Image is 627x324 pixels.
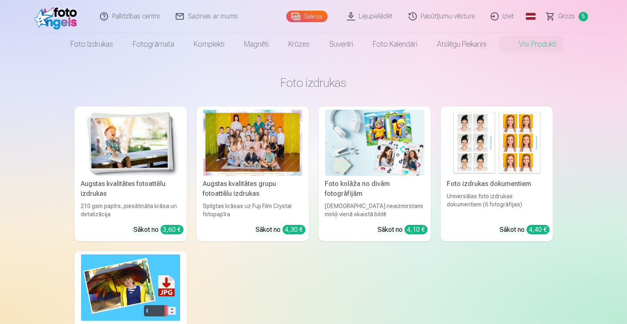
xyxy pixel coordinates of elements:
[496,33,566,56] a: Visi produkti
[34,3,81,29] img: /fa1
[447,110,546,176] img: Foto izdrukas dokumentiem
[75,106,187,241] a: Augstas kvalitātes fotoattēlu izdrukasAugstas kvalitātes fotoattēlu izdrukas210 gsm papīrs, piesā...
[444,192,550,218] div: Universālas foto izdrukas dokumentiem (6 fotogrāfijas)
[378,225,428,235] div: Sākot no
[325,110,424,176] img: Foto kolāža no divām fotogrāfijām
[123,33,184,56] a: Fotogrāmata
[286,11,328,22] a: Galerija
[200,179,306,199] div: Augstas kvalitātes grupu fotoattēlu izdrukas
[363,33,427,56] a: Foto kalendāri
[81,75,546,90] h3: Foto izdrukas
[322,202,428,218] div: [DEMOGRAPHIC_DATA] neaizmirstami mirkļi vienā skaistā bildē
[256,225,306,235] div: Sākot no
[500,225,550,235] div: Sākot no
[161,225,183,234] div: 3,60 €
[559,11,575,21] span: Grozs
[427,33,496,56] a: Atslēgu piekariņi
[134,225,183,235] div: Sākot no
[322,179,428,199] div: Foto kolāža no divām fotogrāfijām
[405,225,428,234] div: 4,10 €
[234,33,278,56] a: Magnēti
[61,33,123,56] a: Foto izdrukas
[283,225,306,234] div: 4,30 €
[78,202,183,218] div: 210 gsm papīrs, piesātināta krāsa un detalizācija
[81,110,180,176] img: Augstas kvalitātes fotoattēlu izdrukas
[184,33,234,56] a: Komplekti
[319,33,363,56] a: Suvenīri
[278,33,319,56] a: Krūzes
[197,106,309,241] a: Augstas kvalitātes grupu fotoattēlu izdrukasSpilgtas krāsas uz Fuji Film Crystal fotopapīraSākot ...
[444,179,550,189] div: Foto izdrukas dokumentiem
[78,179,183,199] div: Augstas kvalitātes fotoattēlu izdrukas
[319,106,431,241] a: Foto kolāža no divām fotogrāfijāmFoto kolāža no divām fotogrāfijām[DEMOGRAPHIC_DATA] neaizmirstam...
[527,225,550,234] div: 4,40 €
[200,202,306,218] div: Spilgtas krāsas uz Fuji Film Crystal fotopapīra
[81,254,180,320] img: Augstas izšķirtspējas digitālais fotoattēls JPG formātā
[579,12,588,21] span: 5
[441,106,553,241] a: Foto izdrukas dokumentiemFoto izdrukas dokumentiemUniversālas foto izdrukas dokumentiem (6 fotogr...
